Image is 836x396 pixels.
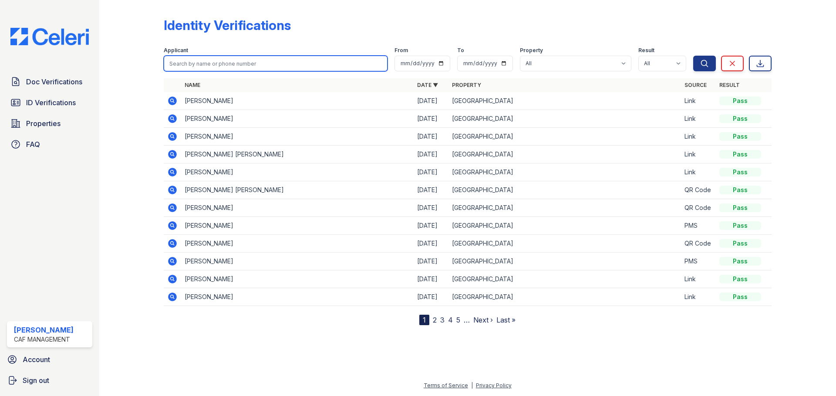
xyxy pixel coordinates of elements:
td: [GEOGRAPHIC_DATA] [448,199,681,217]
label: From [394,47,408,54]
span: Doc Verifications [26,77,82,87]
td: QR Code [681,181,716,199]
td: [PERSON_NAME] [181,128,414,146]
td: [DATE] [414,163,448,181]
span: Properties [26,118,61,129]
td: [GEOGRAPHIC_DATA] [448,110,681,128]
td: QR Code [681,199,716,217]
div: Pass [719,221,761,230]
div: Pass [719,114,761,123]
div: Pass [719,293,761,301]
td: [PERSON_NAME] [PERSON_NAME] [181,146,414,163]
td: [PERSON_NAME] [181,217,414,235]
div: [PERSON_NAME] [14,325,74,335]
td: [DATE] [414,270,448,288]
td: Link [681,110,716,128]
td: QR Code [681,235,716,253]
td: [DATE] [414,181,448,199]
td: [GEOGRAPHIC_DATA] [448,217,681,235]
a: Properties [7,115,92,132]
a: Property [452,82,481,88]
td: [DATE] [414,128,448,146]
td: Link [681,163,716,181]
label: Applicant [164,47,188,54]
div: Pass [719,203,761,212]
a: 4 [448,316,453,324]
div: Pass [719,275,761,283]
td: Link [681,128,716,146]
td: [PERSON_NAME] [181,270,414,288]
td: [PERSON_NAME] [PERSON_NAME] [181,181,414,199]
span: Sign out [23,375,49,386]
td: [PERSON_NAME] [181,163,414,181]
td: [GEOGRAPHIC_DATA] [448,288,681,306]
a: Source [684,82,707,88]
div: Pass [719,186,761,194]
span: Account [23,354,50,365]
td: [GEOGRAPHIC_DATA] [448,270,681,288]
div: Pass [719,97,761,105]
td: [DATE] [414,92,448,110]
a: Last » [496,316,516,324]
td: [GEOGRAPHIC_DATA] [448,181,681,199]
td: Link [681,92,716,110]
a: Doc Verifications [7,73,92,90]
div: Pass [719,257,761,266]
a: Result [719,82,740,88]
label: To [457,47,464,54]
label: Result [638,47,654,54]
td: [PERSON_NAME] [181,235,414,253]
a: FAQ [7,136,92,153]
td: [GEOGRAPHIC_DATA] [448,128,681,146]
div: 1 [419,315,429,325]
div: Identity Verifications [164,17,291,33]
a: Account [3,351,96,368]
div: Pass [719,132,761,141]
a: Terms of Service [424,382,468,389]
td: [GEOGRAPHIC_DATA] [448,146,681,163]
td: [PERSON_NAME] [181,199,414,217]
td: [PERSON_NAME] [181,92,414,110]
td: [GEOGRAPHIC_DATA] [448,253,681,270]
td: [PERSON_NAME] [181,253,414,270]
a: ID Verifications [7,94,92,111]
span: … [464,315,470,325]
td: [DATE] [414,288,448,306]
a: Date ▼ [417,82,438,88]
td: [GEOGRAPHIC_DATA] [448,163,681,181]
td: PMS [681,217,716,235]
td: [GEOGRAPHIC_DATA] [448,235,681,253]
div: Pass [719,239,761,248]
a: 3 [440,316,445,324]
a: Sign out [3,372,96,389]
div: CAF Management [14,335,74,344]
td: [GEOGRAPHIC_DATA] [448,92,681,110]
td: [PERSON_NAME] [181,288,414,306]
td: [DATE] [414,199,448,217]
td: Link [681,270,716,288]
span: FAQ [26,139,40,150]
td: Link [681,288,716,306]
a: 2 [433,316,437,324]
td: [DATE] [414,110,448,128]
label: Property [520,47,543,54]
td: [DATE] [414,217,448,235]
td: [PERSON_NAME] [181,110,414,128]
div: Pass [719,150,761,159]
td: [DATE] [414,146,448,163]
span: ID Verifications [26,97,76,108]
input: Search by name or phone number [164,56,388,71]
td: [DATE] [414,235,448,253]
td: Link [681,146,716,163]
img: CE_Logo_Blue-a8612792a0a2168367f1c8372b55b34899dd931a85d93a1a3d3e32e68fde9ad4.png [3,28,96,45]
td: PMS [681,253,716,270]
td: [DATE] [414,253,448,270]
a: Next › [473,316,493,324]
a: 5 [456,316,460,324]
div: | [471,382,473,389]
a: Name [185,82,200,88]
div: Pass [719,168,761,176]
a: Privacy Policy [476,382,512,389]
